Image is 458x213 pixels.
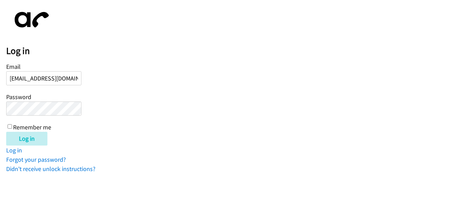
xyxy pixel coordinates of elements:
label: Remember me [13,123,51,131]
a: Log in [6,146,22,154]
a: Forgot your password? [6,156,66,163]
label: Email [6,63,21,71]
label: Password [6,93,31,101]
a: Didn't receive unlock instructions? [6,165,96,173]
input: Log in [6,132,47,146]
img: aphone-8a226864a2ddd6a5e75d1ebefc011f4aa8f32683c2d82f3fb0802fe031f96514.svg [6,6,54,33]
h2: Log in [6,45,458,57]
